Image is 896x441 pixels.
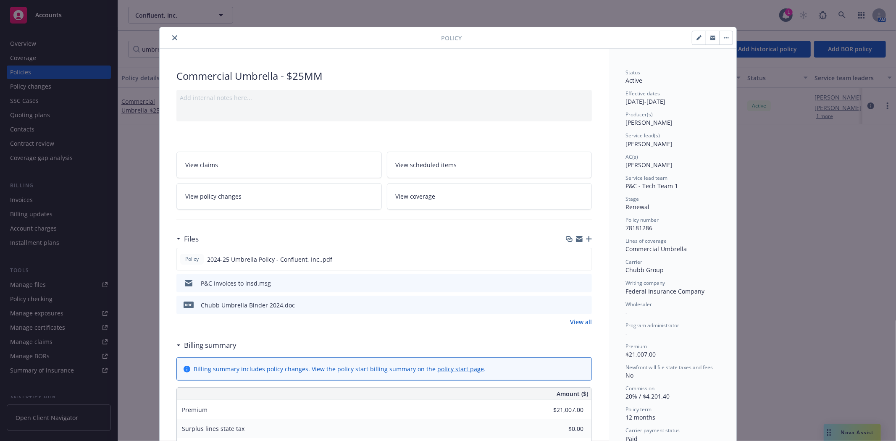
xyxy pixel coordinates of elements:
[625,182,678,190] span: P&C - Tech Team 1
[625,153,638,160] span: AC(s)
[625,308,628,316] span: -
[625,161,673,169] span: [PERSON_NAME]
[625,329,628,337] span: -
[581,301,589,310] button: preview file
[581,255,588,264] button: preview file
[184,234,199,244] h3: Files
[625,118,673,126] span: [PERSON_NAME]
[581,279,589,288] button: preview file
[184,340,236,351] h3: Billing summary
[176,152,382,178] a: View claims
[568,279,574,288] button: download file
[396,160,457,169] span: View scheduled items
[625,140,673,148] span: [PERSON_NAME]
[625,301,652,308] span: Wholesaler
[625,364,713,371] span: Newfront will file state taxes and fees
[625,287,704,295] span: Federal Insurance Company
[567,255,574,264] button: download file
[441,34,462,42] span: Policy
[625,237,667,244] span: Lines of coverage
[625,90,720,106] div: [DATE] - [DATE]
[176,69,592,83] div: Commercial Umbrella - $25MM
[625,216,659,223] span: Policy number
[625,266,664,274] span: Chubb Group
[185,192,242,201] span: View policy changes
[170,33,180,43] button: close
[184,302,194,308] span: doc
[201,301,295,310] div: Chubb Umbrella Binder 2024.doc
[534,423,589,435] input: 0.00
[625,203,649,211] span: Renewal
[625,224,652,232] span: 78181286
[625,392,670,400] span: 20% / $4,201.40
[625,385,654,392] span: Commission
[180,93,589,102] div: Add internal notes here...
[387,152,592,178] a: View scheduled items
[625,279,665,286] span: Writing company
[625,371,633,379] span: No
[625,174,667,181] span: Service lead team
[437,365,484,373] a: policy start page
[625,343,647,350] span: Premium
[534,404,589,416] input: 0.00
[625,427,680,434] span: Carrier payment status
[185,160,218,169] span: View claims
[625,195,639,202] span: Stage
[625,406,652,413] span: Policy term
[396,192,436,201] span: View coverage
[194,365,486,373] div: Billing summary includes policy changes. View the policy start billing summary on the .
[387,183,592,210] a: View coverage
[625,413,655,421] span: 12 months
[557,389,588,398] span: Amount ($)
[176,183,382,210] a: View policy changes
[625,69,640,76] span: Status
[625,76,642,84] span: Active
[184,255,200,263] span: Policy
[568,301,574,310] button: download file
[625,322,679,329] span: Program administrator
[207,255,332,264] span: 2024-25 Umbrella Policy - Confluent, Inc..pdf
[625,111,653,118] span: Producer(s)
[625,132,660,139] span: Service lead(s)
[182,406,208,414] span: Premium
[625,90,660,97] span: Effective dates
[176,234,199,244] div: Files
[176,340,236,351] div: Billing summary
[625,350,656,358] span: $21,007.00
[625,244,720,253] div: Commercial Umbrella
[182,425,244,433] span: Surplus lines state tax
[625,258,642,265] span: Carrier
[201,279,271,288] div: P&C Invoices to insd.msg
[570,318,592,326] a: View all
